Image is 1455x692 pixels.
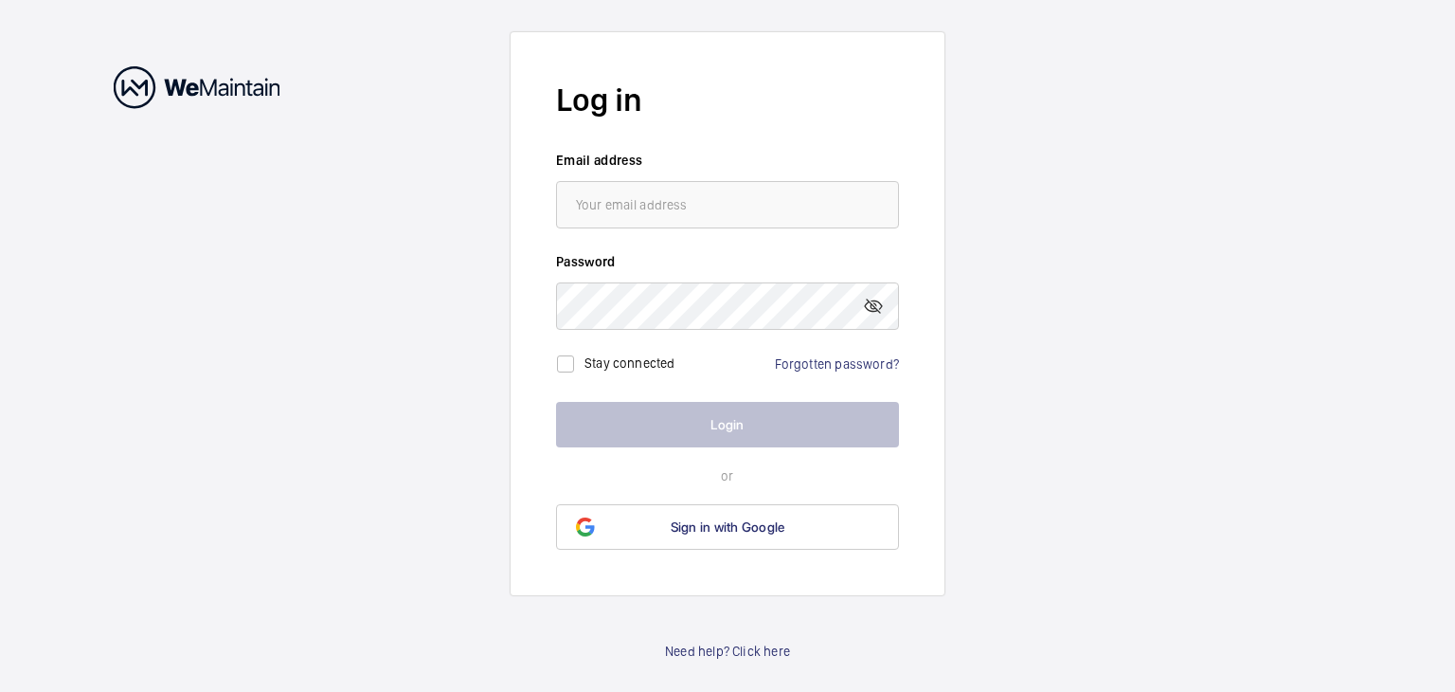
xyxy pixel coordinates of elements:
h2: Log in [556,78,899,122]
input: Your email address [556,181,899,228]
a: Forgotten password? [775,356,899,372]
span: Sign in with Google [671,519,785,535]
label: Email address [556,151,899,170]
label: Stay connected [584,355,675,371]
label: Password [556,252,899,271]
p: or [556,466,899,485]
button: Login [556,402,899,447]
a: Need help? Click here [665,642,790,661]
